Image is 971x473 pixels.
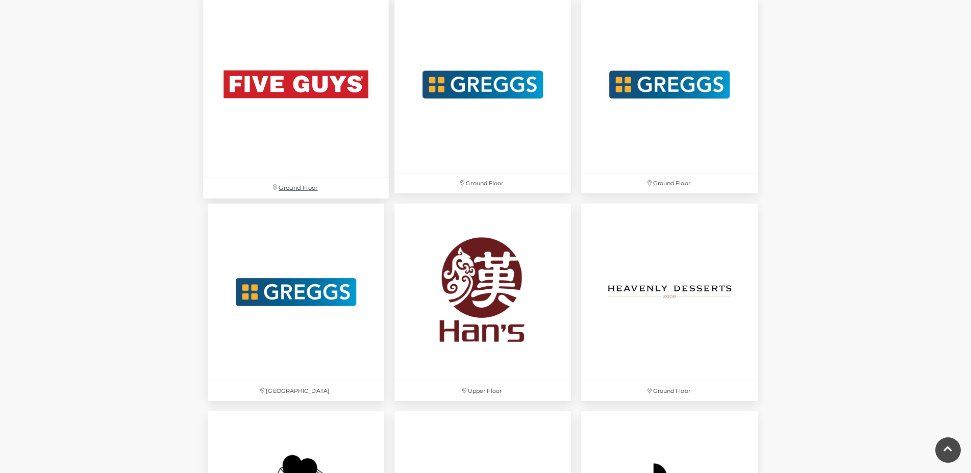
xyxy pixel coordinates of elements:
[581,173,758,193] p: Ground Floor
[581,381,758,401] p: Ground Floor
[394,381,571,401] p: Upper Floor
[394,173,571,193] p: Ground Floor
[208,381,384,401] p: [GEOGRAPHIC_DATA]
[203,178,389,198] p: Ground Floor
[576,198,763,406] a: Ground Floor
[389,198,576,406] a: Upper Floor
[203,198,389,406] a: [GEOGRAPHIC_DATA]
